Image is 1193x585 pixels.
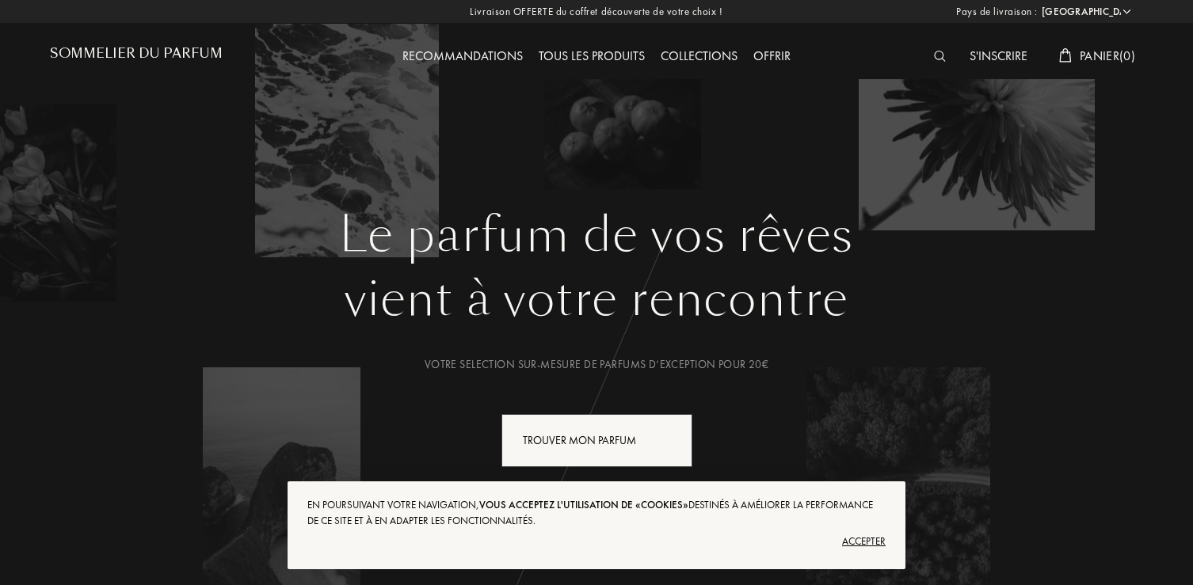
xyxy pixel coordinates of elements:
[654,424,685,455] div: animation
[962,47,1035,64] a: S'inscrire
[745,47,799,67] div: Offrir
[962,47,1035,67] div: S'inscrire
[62,207,1131,264] h1: Le parfum de vos rêves
[653,47,745,64] a: Collections
[745,47,799,64] a: Offrir
[956,4,1038,20] span: Pays de livraison :
[1080,47,1135,64] span: Panier ( 0 )
[394,47,531,67] div: Recommandations
[50,46,223,61] h1: Sommelier du Parfum
[1059,48,1072,63] img: cart_white.svg
[934,51,946,62] img: search_icn_white.svg
[50,46,223,67] a: Sommelier du Parfum
[490,414,704,467] a: Trouver mon parfumanimation
[653,47,745,67] div: Collections
[531,47,653,67] div: Tous les produits
[501,414,692,467] div: Trouver mon parfum
[479,498,688,511] span: vous acceptez l'utilisation de «cookies»
[307,497,886,529] div: En poursuivant votre navigation, destinés à améliorer la performance de ce site et à en adapter l...
[307,529,886,554] div: Accepter
[62,264,1131,335] div: vient à votre rencontre
[394,47,531,64] a: Recommandations
[62,356,1131,373] div: Votre selection sur-mesure de parfums d’exception pour 20€
[531,47,653,64] a: Tous les produits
